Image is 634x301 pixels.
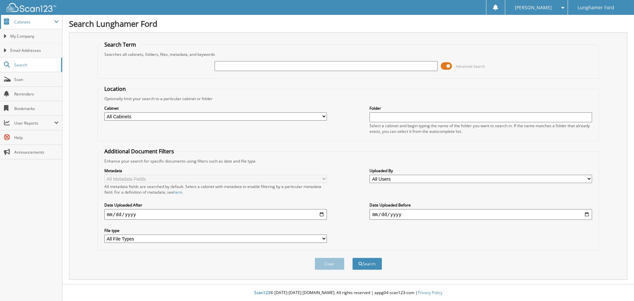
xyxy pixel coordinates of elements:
[370,168,592,173] label: Uploaded By
[101,52,596,57] div: Searches all cabinets, folders, files, metadata, and keywords
[101,96,596,101] div: Optionally limit your search to a particular cabinet or folder
[14,106,59,111] span: Bookmarks
[104,209,327,220] input: start
[352,258,382,270] button: Search
[14,19,54,25] span: Cabinets
[104,105,327,111] label: Cabinet
[370,105,592,111] label: Folder
[254,290,270,295] span: Scan123
[14,120,54,126] span: User Reports
[578,6,614,10] span: Lunghamer Ford
[174,189,182,195] a: here
[601,269,634,301] iframe: Chat Widget
[104,202,327,208] label: Date Uploaded After
[101,41,139,48] legend: Search Term
[104,168,327,173] label: Metadata
[101,148,177,155] legend: Additional Document Filters
[104,228,327,233] label: File type
[370,123,592,134] div: Select a cabinet and begin typing the name of the folder you want to search in. If the name match...
[456,64,485,69] span: Advanced Search
[62,285,634,301] div: © [DATE]-[DATE] [DOMAIN_NAME]. All rights reserved | appg04-scan123-com |
[69,18,627,29] h1: Search Lunghamer Ford
[14,135,59,140] span: Help
[370,202,592,208] label: Date Uploaded Before
[14,149,59,155] span: Announcements
[7,3,56,12] img: scan123-logo-white.svg
[14,77,59,82] span: Scan
[101,85,129,93] legend: Location
[515,6,552,10] span: [PERSON_NAME]
[10,33,59,39] span: My Company
[315,258,344,270] button: Clear
[10,48,59,54] span: Email Addresses
[101,158,596,164] div: Enhance your search for specific documents using filters such as date and file type.
[418,290,442,295] a: Privacy Policy
[14,62,58,68] span: Search
[370,209,592,220] input: end
[14,91,59,97] span: Reminders
[104,184,327,195] div: All metadata fields are searched by default. Select a cabinet with metadata to enable filtering b...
